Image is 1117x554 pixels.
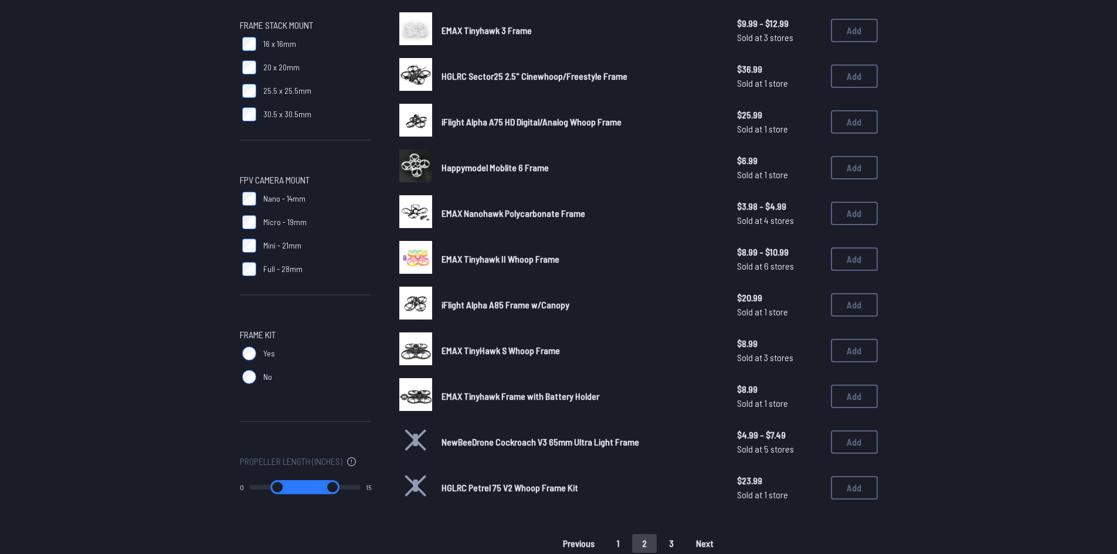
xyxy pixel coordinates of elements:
[737,382,821,396] span: $8.99
[242,346,256,361] input: Yes
[442,345,560,356] span: EMAX TinyHawk S Whoop Frame
[442,69,718,83] a: HGLRC Sector25 2.5" Cinewhoop/Freestyle Frame
[399,149,432,186] a: image
[737,76,821,90] span: Sold at 1 store
[831,339,878,362] button: Add
[737,351,821,365] span: Sold at 3 stores
[831,385,878,408] button: Add
[399,12,432,49] a: image
[553,534,605,553] button: Previous
[442,435,718,449] a: NewBeeDrone Cockroach V3 65mm Ultra Light Frame
[737,442,821,456] span: Sold at 5 stores
[737,108,821,122] span: $25.99
[242,239,256,253] input: Mini - 21mm
[263,193,305,205] span: Nano - 14mm
[399,195,432,232] a: image
[737,488,821,502] span: Sold at 1 store
[737,199,821,213] span: $3.98 - $4.99
[831,202,878,225] button: Add
[737,474,821,488] span: $23.99
[737,337,821,351] span: $8.99
[399,195,432,228] img: image
[737,291,821,305] span: $20.99
[737,213,821,227] span: Sold at 4 stores
[442,161,718,175] a: Happymodel Moblite 6 Frame
[263,62,300,73] span: 20 x 20mm
[442,23,718,38] a: EMAX Tinyhawk 3 Frame
[442,253,559,264] span: EMAX Tinyhawk II Whoop Frame
[242,370,256,384] input: No
[399,104,432,140] a: image
[242,192,256,206] input: Nano - 14mm
[737,16,821,30] span: $9.99 - $12.99
[442,390,599,402] span: EMAX Tinyhawk Frame with Battery Holder
[242,107,256,121] input: 30.5 x 30.5mm
[831,293,878,317] button: Add
[831,476,878,499] button: Add
[263,216,307,228] span: Micro - 19mm
[399,58,432,94] a: image
[737,30,821,45] span: Sold at 3 stores
[696,539,714,548] span: Next
[399,378,432,411] img: image
[263,38,296,50] span: 16 x 16mm
[240,328,276,342] span: Frame Kit
[686,534,724,553] button: Next
[831,64,878,88] button: Add
[442,206,718,220] a: EMAX Nanohawk Polycarbonate Frame
[263,371,272,383] span: No
[442,25,532,36] span: EMAX Tinyhawk 3 Frame
[737,259,821,273] span: Sold at 6 stores
[242,262,256,276] input: Full - 28mm
[263,108,311,120] span: 30.5 x 30.5mm
[263,85,311,97] span: 25.5 x 25.5mm
[737,305,821,319] span: Sold at 1 store
[399,58,432,91] img: image
[442,299,569,310] span: iFlight Alpha A85 Frame w/Canopy
[442,115,718,129] a: iFlight Alpha A75 HD Digital/Analog Whoop Frame
[442,162,549,173] span: Happymodel Moblite 6 Frame
[242,84,256,98] input: 25.5 x 25.5mm
[366,482,371,492] output: 15
[240,482,244,492] output: 0
[831,156,878,179] button: Add
[632,534,657,553] button: 2
[737,396,821,410] span: Sold at 1 store
[240,18,313,32] span: Frame Stack Mount
[240,173,310,187] span: FPV Camera Mount
[831,110,878,134] button: Add
[442,436,639,447] span: NewBeeDrone Cockroach V3 65mm Ultra Light Frame
[607,534,630,553] button: 1
[263,240,301,251] span: Mini - 21mm
[442,481,718,495] a: HGLRC Petrel 75 V2 Whoop Frame Kit
[399,104,432,137] img: image
[737,62,821,76] span: $36.99
[399,149,432,182] img: image
[442,298,718,312] a: iFlight Alpha A85 Frame w/Canopy
[242,37,256,51] input: 16 x 16mm
[442,252,718,266] a: EMAX Tinyhawk II Whoop Frame
[399,378,432,414] a: image
[737,168,821,182] span: Sold at 1 store
[263,348,275,359] span: Yes
[442,482,578,493] span: HGLRC Petrel 75 V2 Whoop Frame Kit
[442,70,627,81] span: HGLRC Sector25 2.5" Cinewhoop/Freestyle Frame
[737,245,821,259] span: $8.99 - $10.99
[399,287,432,323] a: image
[442,116,622,127] span: iFlight Alpha A75 HD Digital/Analog Whoop Frame
[242,60,256,74] input: 20 x 20mm
[399,332,432,365] img: image
[399,241,432,274] img: image
[563,539,595,548] span: Previous
[240,454,342,468] span: Propeller Length (Inches)
[737,154,821,168] span: $6.99
[737,428,821,442] span: $4.99 - $7.49
[442,208,585,219] span: EMAX Nanohawk Polycarbonate Frame
[399,12,432,45] img: image
[737,122,821,136] span: Sold at 1 store
[263,263,303,275] span: Full - 28mm
[242,215,256,229] input: Micro - 19mm
[831,430,878,454] button: Add
[399,332,432,369] a: image
[442,344,718,358] a: EMAX TinyHawk S Whoop Frame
